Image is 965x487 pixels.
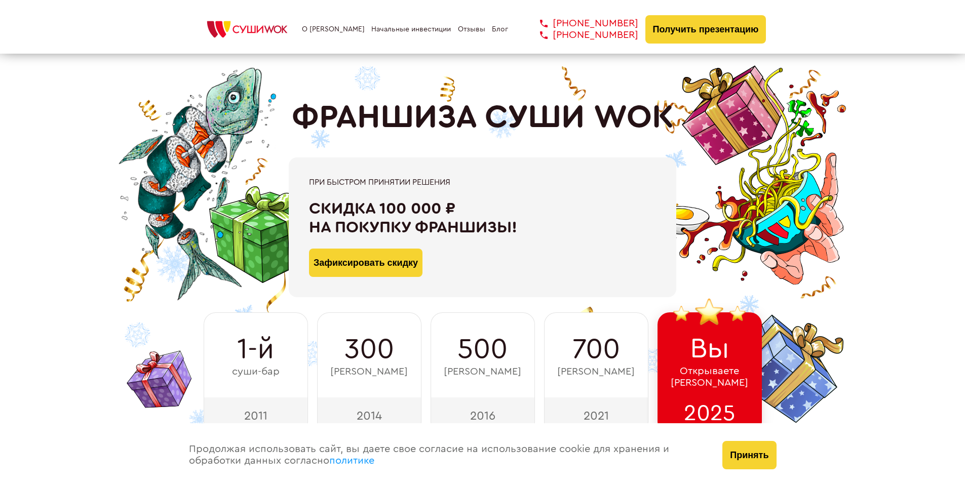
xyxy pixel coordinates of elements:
[572,333,620,366] span: 700
[199,18,295,40] img: СУШИWOK
[690,333,729,365] span: Вы
[329,456,374,466] a: политике
[431,397,535,434] div: 2016
[544,397,648,434] div: 2021
[204,397,308,434] div: 2011
[658,397,762,434] div: 2025
[232,366,280,378] span: суши-бар
[671,366,748,389] span: Открываете [PERSON_NAME]
[330,366,408,378] span: [PERSON_NAME]
[722,441,776,469] button: Принять
[444,366,521,378] span: [PERSON_NAME]
[525,18,638,29] a: [PHONE_NUMBER]
[344,333,394,366] span: 300
[457,333,508,366] span: 500
[492,25,508,33] a: Блог
[645,15,766,44] button: Получить презентацию
[309,178,656,187] div: При быстром принятии решения
[309,199,656,237] div: Скидка 100 000 ₽ на покупку франшизы!
[371,25,451,33] a: Начальные инвестиции
[458,25,485,33] a: Отзывы
[237,333,274,366] span: 1-й
[179,423,713,487] div: Продолжая использовать сайт, вы даете свое согласие на использование cookie для хранения и обрабо...
[302,25,365,33] a: О [PERSON_NAME]
[557,366,635,378] span: [PERSON_NAME]
[525,29,638,41] a: [PHONE_NUMBER]
[317,397,421,434] div: 2014
[309,249,422,277] button: Зафиксировать скидку
[292,99,674,136] h1: ФРАНШИЗА СУШИ WOK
